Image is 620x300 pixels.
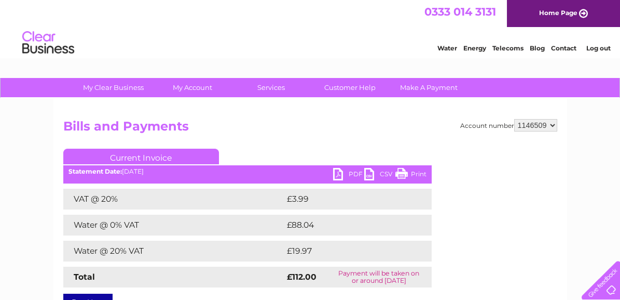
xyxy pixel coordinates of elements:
a: Energy [463,44,486,52]
img: logo.png [22,27,75,59]
a: 0333 014 3131 [424,5,496,18]
div: [DATE] [63,168,432,175]
td: Payment will be taken on or around [DATE] [326,267,431,288]
a: Blog [530,44,545,52]
a: Current Invoice [63,149,219,164]
a: Contact [551,44,576,52]
a: Print [395,168,426,183]
td: Water @ 20% VAT [63,241,284,262]
strong: Total [74,272,95,282]
a: Make A Payment [386,78,472,97]
strong: £112.00 [287,272,316,282]
td: Water @ 0% VAT [63,215,284,236]
div: Account number [460,119,557,132]
a: Log out [586,44,610,52]
div: Clear Business is a trading name of Verastar Limited (registered in [GEOGRAPHIC_DATA] No. 3667643... [65,6,556,50]
td: £88.04 [284,215,411,236]
h2: Bills and Payments [63,119,557,139]
a: My Account [149,78,235,97]
td: VAT @ 20% [63,189,284,210]
a: My Clear Business [71,78,156,97]
a: CSV [364,168,395,183]
a: Customer Help [307,78,393,97]
td: £19.97 [284,241,410,262]
td: £3.99 [284,189,408,210]
a: Water [437,44,457,52]
a: Services [228,78,314,97]
a: PDF [333,168,364,183]
b: Statement Date: [68,167,122,175]
a: Telecoms [492,44,523,52]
